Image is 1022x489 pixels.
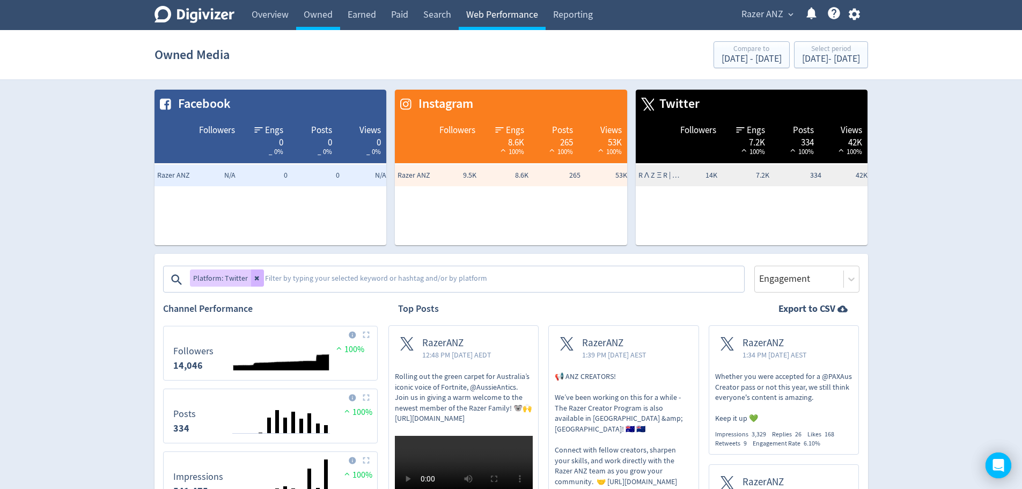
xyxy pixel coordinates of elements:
[742,349,807,360] span: 1:34 PM [DATE] AEST
[427,165,479,186] td: 9.5K
[547,146,557,154] img: positive-performance-white.svg
[741,6,783,23] span: Razer ANZ
[720,165,772,186] td: 7.2K
[793,124,814,137] span: Posts
[398,302,439,316] h2: Top Posts
[313,437,322,445] text: Nov
[722,45,782,54] div: Compare to
[654,95,700,113] span: Twitter
[422,349,491,360] span: 12:48 PM [DATE] AEDT
[742,337,807,349] span: RazerANZ
[715,371,853,424] p: Whether you were accepted for a @PAXAus Creator pass or not this year, we still think everyone's ...
[795,430,802,439] span: 26
[715,439,753,448] div: Retweets
[173,422,189,435] strong: 334
[788,147,814,156] span: 100%
[668,165,720,186] td: 14K
[157,170,200,181] span: Razer ANZ
[238,165,290,186] td: 0
[173,408,196,420] dt: Posts
[722,54,782,64] div: [DATE] - [DATE]
[772,430,807,439] div: Replies
[836,146,847,154] img: positive-performance-white.svg
[155,90,387,245] table: customized table
[359,124,381,137] span: Views
[498,147,524,156] span: 100%
[168,393,373,439] svg: Posts 334
[794,41,868,68] button: Select period[DATE]- [DATE]
[739,147,765,156] span: 100%
[342,407,372,418] span: 100%
[334,344,344,352] img: positive-performance.svg
[776,136,814,145] div: 334
[173,359,203,372] strong: 14,046
[582,337,646,349] span: RazerANZ
[199,124,235,137] span: Followers
[187,165,239,186] td: N/A
[395,90,627,245] table: customized table
[294,136,332,145] div: 0
[318,147,332,156] span: _ 0%
[595,146,606,154] img: positive-performance-white.svg
[747,124,765,137] span: Engs
[807,430,840,439] div: Likes
[232,437,241,445] text: Jan
[498,146,509,154] img: positive-performance-white.svg
[744,439,747,448] span: 9
[479,165,531,186] td: 8.6K
[786,10,796,19] span: expand_more
[841,124,862,137] span: Views
[422,337,491,349] span: RazerANZ
[739,146,749,154] img: positive-performance-white.svg
[714,41,790,68] button: Compare to[DATE] - [DATE]
[398,170,440,181] span: Razer ANZ
[600,124,622,137] span: Views
[583,165,635,186] td: 53K
[269,147,283,156] span: _ 0%
[772,165,824,186] td: 334
[752,430,766,439] span: 3,329
[413,95,473,113] span: Instagram
[363,394,370,401] img: Placeholder
[290,165,342,186] td: 0
[173,345,214,357] dt: Followers
[709,326,859,424] a: RazerANZ1:34 PM [DATE] AESTWhether you were accepted for a @PAXAus Creator pass or not this year,...
[727,136,765,145] div: 7.2K
[986,452,1011,478] div: Open Intercom Messenger
[366,147,381,156] span: _ 0%
[246,136,284,145] div: 0
[486,136,524,145] div: 8.6K
[363,457,370,464] img: Placeholder
[311,124,332,137] span: Posts
[263,437,274,445] text: May
[802,45,860,54] div: Select period
[778,302,835,316] strong: Export to CSV
[825,136,863,145] div: 42K
[363,331,370,338] img: Placeholder
[595,147,622,156] span: 100%
[395,371,533,424] p: Rolling out the green carpet for Australia’s iconic voice of Fortnite, @AussieAntics. Join us in ...
[638,170,681,181] span: R Λ Z Ξ R | ANZ
[788,146,798,154] img: positive-performance-white.svg
[836,147,862,156] span: 100%
[531,165,583,186] td: 265
[506,124,524,137] span: Engs
[265,124,283,137] span: Engs
[753,439,826,448] div: Engagement Rate
[804,439,820,448] span: 6.10%
[738,6,796,23] button: Razer ANZ
[173,95,231,113] span: Facebook
[168,331,373,376] svg: Followers 0
[742,476,808,488] span: RazerANZ
[193,274,248,282] span: Platform: Twitter
[584,136,622,145] div: 53K
[247,437,257,445] text: Mar
[825,430,834,439] span: 168
[155,38,230,72] h1: Owned Media
[173,471,223,483] dt: Impressions
[342,165,394,186] td: N/A
[342,470,372,480] span: 100%
[582,349,646,360] span: 1:39 PM [DATE] AEST
[343,136,381,145] div: 0
[715,430,772,439] div: Impressions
